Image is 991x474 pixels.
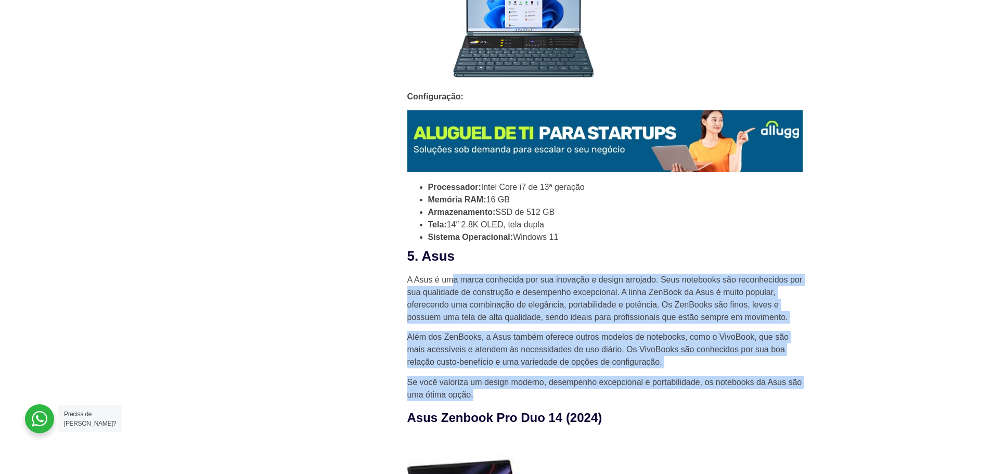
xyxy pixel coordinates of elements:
img: Aluguel de Notebook [407,110,803,172]
li: Windows 11 [428,231,803,244]
strong: Asus Zenbook Pro Duo 14 (2024) [407,411,602,425]
strong: Tela: [428,220,447,229]
p: A Asus é uma marca conhecida por sua inovação e design arrojado. Seus notebooks são reconhecidos ... [407,274,803,324]
span: Precisa de [PERSON_NAME]? [64,411,116,427]
strong: Configuração: [407,92,464,101]
li: 16 GB [428,194,803,206]
strong: Processador: [428,183,481,191]
li: Intel Core i7 de 13ª geração [428,181,803,194]
strong: Armazenamento: [428,208,496,216]
p: Além dos ZenBooks, a Asus também oferece outros modelos de notebooks, como o VivoBook, que são ma... [407,331,803,368]
li: 14″ 2.8K OLED, tela dupla [428,219,803,231]
h2: 5. Asus [407,248,803,265]
li: SSD de 512 GB [428,206,803,219]
iframe: Chat Widget [939,424,991,474]
strong: Memória RAM: [428,195,486,204]
strong: Sistema Operacional: [428,233,513,241]
p: Se você valoriza um design moderno, desempenho excepcional e portabilidade, os notebooks da Asus ... [407,376,803,401]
